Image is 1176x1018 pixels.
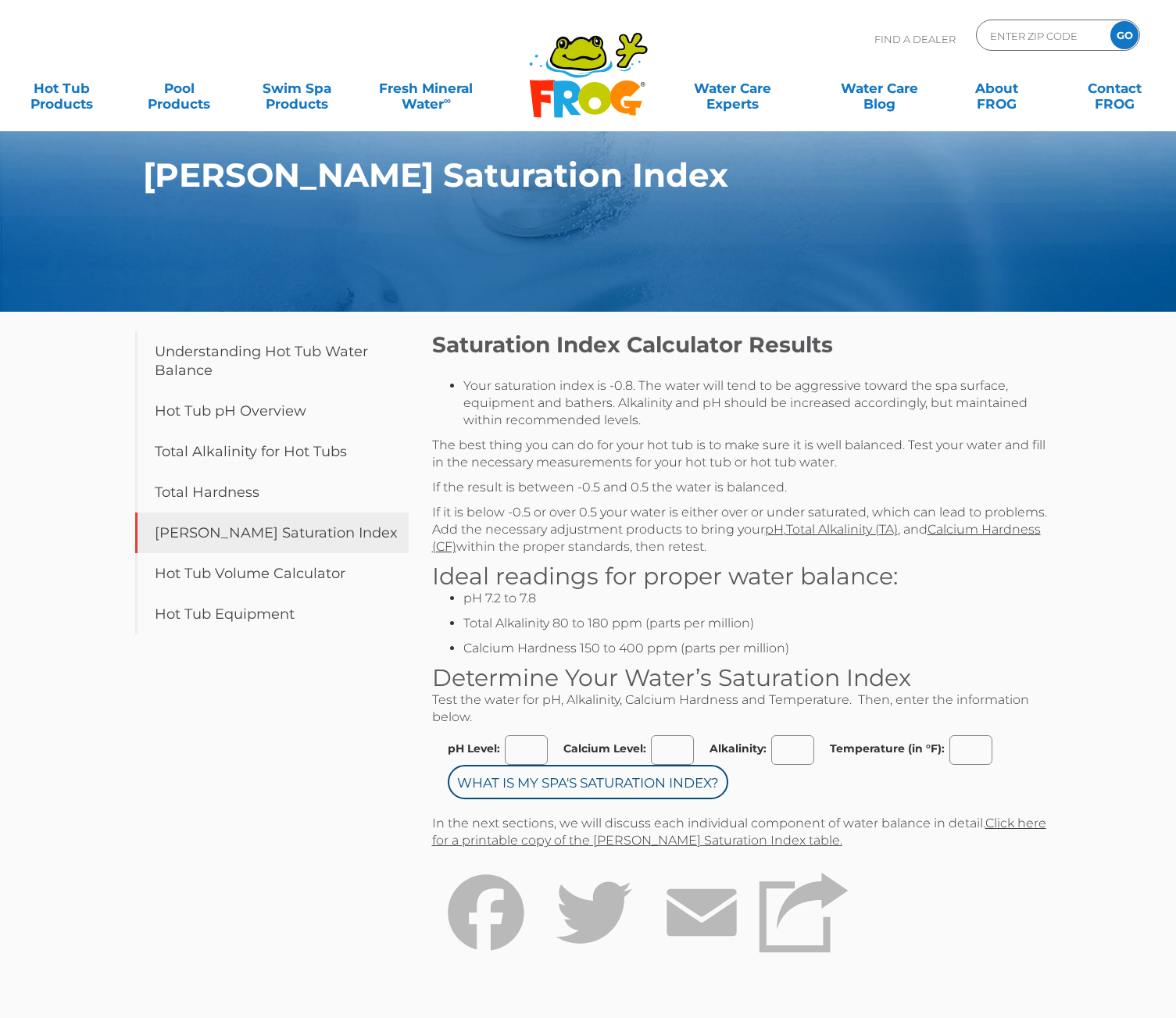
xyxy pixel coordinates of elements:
[135,472,409,513] a: Total Hardness
[432,563,1057,590] h3: Ideal readings for proper water balance:
[951,73,1042,104] a: AboutFROG
[135,513,409,553] a: [PERSON_NAME] Saturation Index
[143,156,963,194] h1: [PERSON_NAME] Saturation Index
[448,742,500,755] label: pH Level:
[988,24,1094,47] input: Zip Code Form
[463,377,1057,429] li: Your saturation index is -0.8. The water will tend to be aggressive toward the spa surface, equip...
[540,862,648,1010] a: Twitter
[448,765,728,799] input: What is my Spa's Saturation Index?
[432,479,1057,496] p: If the result is between -0.5 and 0.5 the water is balanced.
[563,742,646,755] label: Calcium Level:
[135,594,409,634] a: Hot Tub Equipment
[659,73,807,104] a: Water CareExperts
[251,73,342,104] a: Swim SpaProducts
[432,691,1057,726] p: Test the water for pH, Alkalinity, Calcium Hardness and Temperature. Then, enter the information ...
[444,95,451,106] sup: ∞
[786,522,898,537] a: Total Alkalinity (TA)
[765,522,784,537] a: pH
[432,437,1057,471] p: The best thing you can do for your hot tub is to make sure it is well balanced. Test your water a...
[463,590,1057,607] li: pH 7.2 to 7.8
[432,504,1057,555] p: If it is below -0.5 or over 0.5 your water is either over or under saturated, which can lead to p...
[874,20,956,59] p: Find A Dealer
[1110,21,1138,49] input: GO
[463,615,1057,632] li: Total Alkalinity 80 to 180 ppm (parts per million)
[432,665,1057,691] h3: Determine Your Water’s Saturation Index
[463,640,1057,657] li: Calcium Hardness 150 to 400 ppm (parts per million)
[135,331,409,391] a: Understanding Hot Tub Water Balance
[1069,73,1160,104] a: ContactFROG
[432,815,1057,849] p: In the next sections, we will discuss each individual component of water balance in detail.
[369,73,484,104] a: Fresh MineralWater∞
[830,742,945,755] label: Temperature (in °F):
[432,862,540,1010] a: Facebook
[134,73,225,104] a: PoolProducts
[135,553,409,594] a: Hot Tub Volume Calculator
[135,391,409,431] a: Hot Tub pH Overview
[833,73,924,104] a: Water CareBlog
[432,331,1057,358] h2: Saturation Index Calculator Results
[759,872,849,953] img: Share
[648,862,756,1010] a: Email
[16,73,107,104] a: Hot TubProducts
[135,431,409,472] a: Total Alkalinity for Hot Tubs
[710,742,767,755] label: Alkalinity:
